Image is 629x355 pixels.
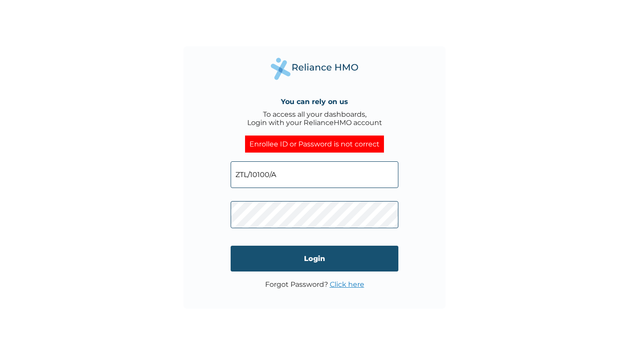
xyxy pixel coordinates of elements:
[231,161,398,188] input: Email address or HMO ID
[245,136,384,153] div: Enrollee ID or Password is not correct
[247,110,382,127] div: To access all your dashboards, Login with your RelianceHMO account
[271,58,358,80] img: Reliance Health's Logo
[281,97,348,106] h4: You can rely on us
[265,280,364,289] p: Forgot Password?
[231,246,398,271] input: Login
[330,280,364,289] a: Click here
